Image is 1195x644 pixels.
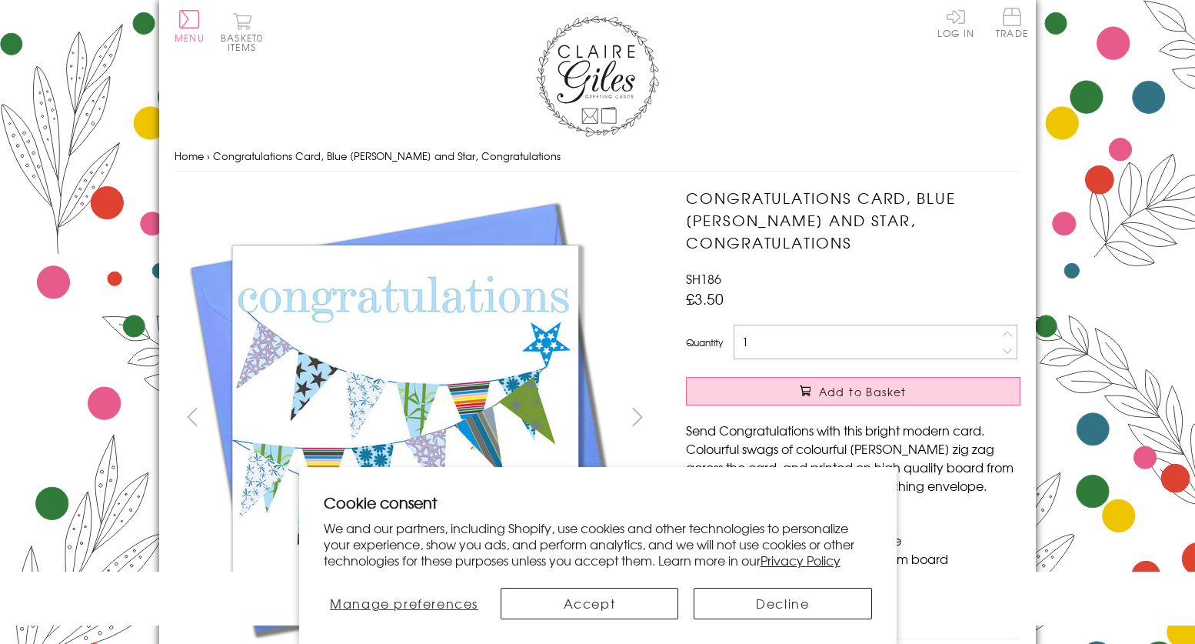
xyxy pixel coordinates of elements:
[207,148,210,163] span: ›
[324,492,872,513] h2: Cookie consent
[686,377,1020,405] button: Add to Basket
[686,269,721,288] span: SH186
[324,520,872,568] p: We and our partners, including Shopify, use cookies and other technologies to personalize your ex...
[228,31,263,54] span: 0 items
[175,141,1020,172] nav: breadcrumbs
[686,421,1020,495] p: Send Congratulations with this bright modern card. Colourful swags of colourful [PERSON_NAME] zig...
[536,15,659,137] img: Claire Giles Greetings Cards
[686,288,724,309] span: £3.50
[175,31,205,45] span: Menu
[175,148,204,163] a: Home
[694,588,871,619] button: Decline
[819,384,907,399] span: Add to Basket
[330,594,478,612] span: Manage preferences
[996,8,1028,41] a: Trade
[175,10,205,42] button: Menu
[996,8,1028,38] span: Trade
[686,187,1020,253] h1: Congratulations Card, Blue [PERSON_NAME] and Star, Congratulations
[501,588,678,619] button: Accept
[761,551,840,569] a: Privacy Policy
[686,335,723,349] label: Quantity
[175,399,209,434] button: prev
[937,8,974,38] a: Log In
[213,148,561,163] span: Congratulations Card, Blue [PERSON_NAME] and Star, Congratulations
[621,399,655,434] button: next
[324,588,485,619] button: Manage preferences
[221,12,263,52] button: Basket0 items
